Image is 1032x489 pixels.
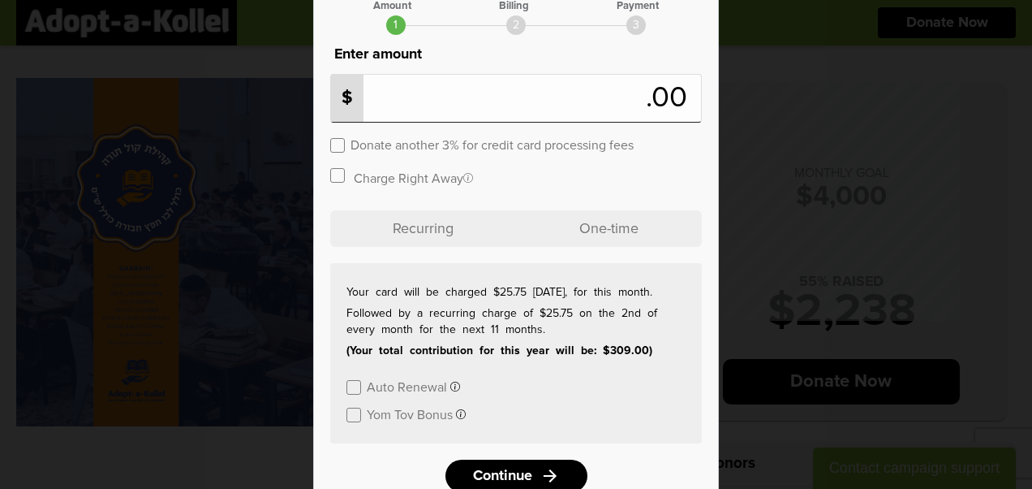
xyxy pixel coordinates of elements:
p: (Your total contribution for this year will be: $309.00) [346,343,686,359]
p: $ [331,75,363,122]
label: Donate another 3% for credit card processing fees [350,136,634,152]
p: Recurring [330,210,516,247]
span: Continue [473,469,532,483]
p: One-time [516,210,702,247]
span: .00 [646,84,695,113]
i: arrow_forward [540,466,560,486]
label: Charge Right Away [354,170,473,185]
div: 2 [506,15,526,35]
button: Yom Tov Bonus [367,406,466,422]
p: Your card will be charged $25.75 [DATE], for this month. [346,284,686,301]
p: Followed by a recurring charge of $25.75 on the 2nd of every month for the next 11 months. [346,305,686,338]
p: Enter amount [330,43,702,66]
div: Payment [617,1,659,11]
label: Auto Renewal [367,379,447,394]
div: Amount [373,1,411,11]
div: Billing [499,1,529,11]
div: 1 [386,15,406,35]
button: Auto Renewal [367,379,460,394]
div: 3 [626,15,646,35]
label: Yom Tov Bonus [367,406,453,422]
